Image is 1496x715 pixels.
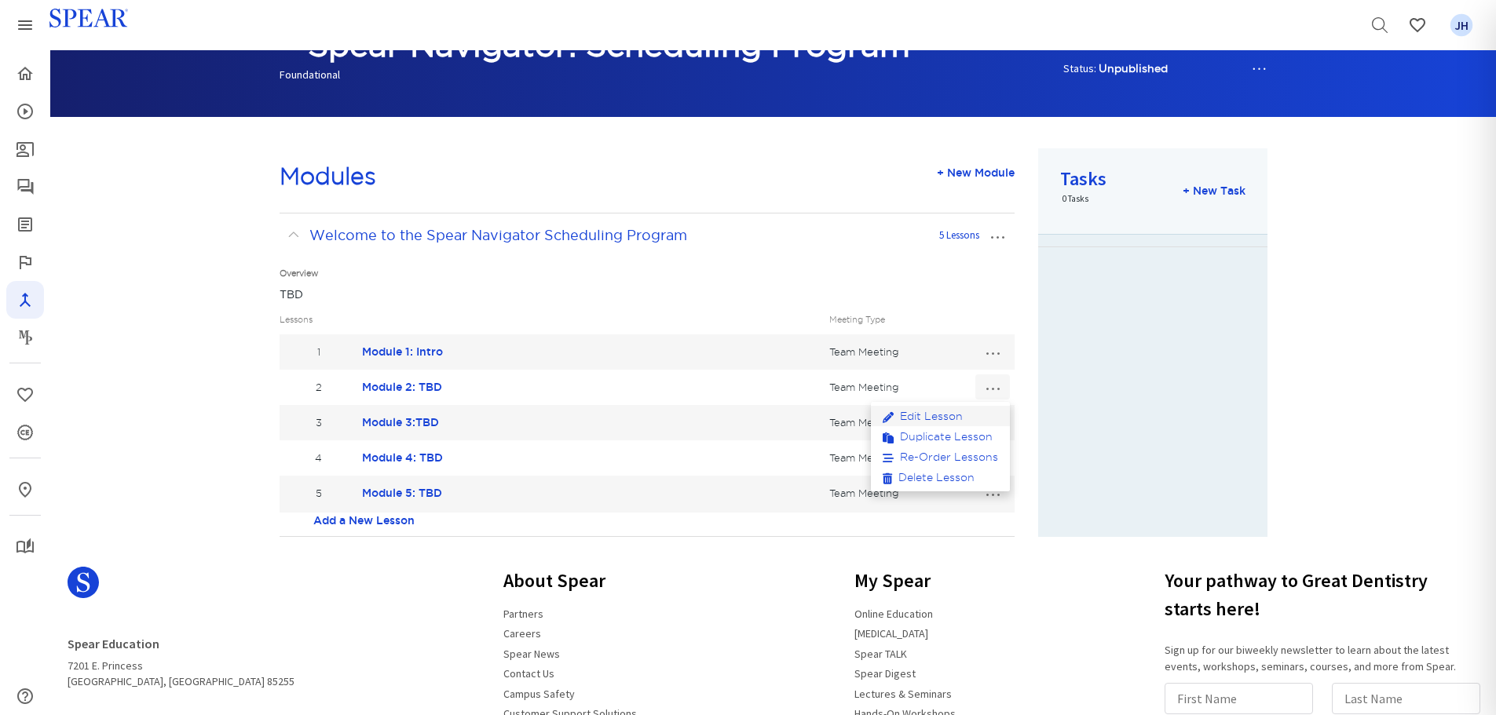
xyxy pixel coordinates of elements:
[280,164,376,189] h2: Modules
[280,286,1015,302] p: TBD
[68,567,99,598] svg: Spear Logo
[975,339,1010,364] button: …
[6,376,44,414] a: Favorites
[871,467,1010,487] a: Delete Lesson
[6,677,44,715] a: Help
[975,480,1010,505] button: …
[845,640,916,667] a: Spear TALK
[1060,169,1106,189] h3: Tasks
[845,560,965,601] h3: My Spear
[362,487,442,499] a: Module 5: TBD
[362,345,443,358] a: Module 1: Intro
[494,620,550,647] a: Careers
[280,370,358,405] td: 2
[280,269,1015,279] h5: Overview
[494,600,553,627] a: Partners
[845,600,942,627] a: Online Education
[1361,6,1399,44] a: Search
[6,130,44,168] a: Patient Education
[280,67,340,82] span: Foundational
[1165,560,1487,629] h3: Your pathway to Great Dentistry starts here!
[825,405,971,440] td: Team Meeting
[939,228,979,243] div: 5 Lessons
[280,306,826,334] th: Lessons
[6,206,44,243] a: Spear Digest
[6,414,44,451] a: CE Credits
[1063,61,1096,75] span: Status:
[6,93,44,130] a: Courses
[6,243,44,281] a: Faculty Club Elite
[1252,56,1267,80] a: …
[870,401,1011,492] ul: …
[1443,6,1480,44] a: Favorites
[6,528,44,566] a: My Study Club
[845,680,961,707] a: Lectures & Seminars
[1165,642,1487,675] p: Sign up for our biweekly newsletter to learn about the latest events, workshops, seminars, course...
[68,629,169,658] a: Spear Education
[494,560,646,601] h3: About Spear
[280,217,980,254] a: Welcome to the Spear Navigator Scheduling Program5 Lessons
[494,680,584,707] a: Campus Safety
[1165,683,1313,714] input: First Name
[871,426,1010,447] a: Duplicate Lesson
[1060,193,1106,206] p: 0 Tasks
[845,660,925,687] a: Spear Digest
[1183,183,1245,199] div: + New Task
[309,228,687,243] span: Welcome to the Spear Navigator Scheduling Program
[494,640,569,667] a: Spear News
[6,471,44,509] a: In-Person & Virtual
[825,370,971,405] td: Team Meeting
[825,476,971,511] td: Team Meeting
[362,416,439,429] a: Module 3:TBD
[280,440,358,476] td: 4
[871,406,1010,426] a: Edit Lesson
[6,168,44,206] a: Spear Talk
[6,319,44,356] a: Masters Program
[845,620,938,647] a: [MEDICAL_DATA]
[980,223,1015,248] button: …
[362,451,443,464] a: Module 4: TBD
[68,629,294,689] address: 7201 E. Princess [GEOGRAPHIC_DATA], [GEOGRAPHIC_DATA] 85255
[6,55,44,93] a: Home
[825,306,971,334] th: Meeting Type
[313,513,415,528] a: Add a New Lesson
[937,166,1015,179] span: + New Module
[1399,6,1436,44] a: Favorites
[871,447,1010,467] a: Re-Order Lessons
[280,334,358,370] td: 1
[1450,14,1473,37] span: JH
[825,334,971,370] td: Team Meeting
[280,405,358,440] td: 3
[1099,62,1168,75] strong: Unpublished
[975,374,1010,399] button: …
[494,660,564,687] a: Contact Us
[825,440,971,476] td: Team Meeting
[280,476,358,511] td: 5
[6,6,44,44] a: Spear Products
[362,381,442,393] a: Module 2: TBD
[6,281,44,319] a: Navigator Pro
[1332,683,1480,714] input: Last Name
[68,560,294,617] a: Spear Logo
